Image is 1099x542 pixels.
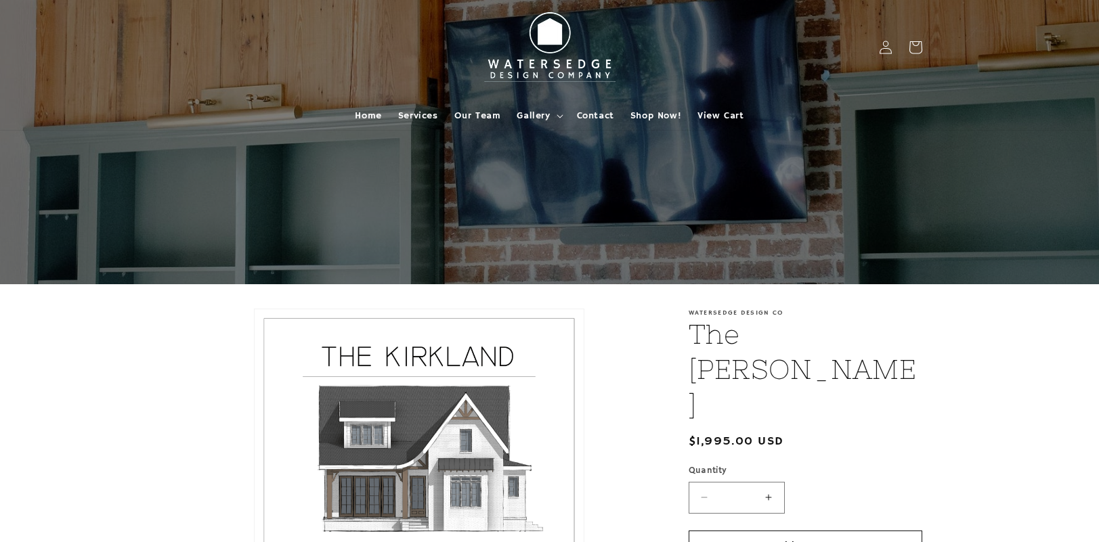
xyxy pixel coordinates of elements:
span: View Cart [697,110,744,122]
span: Home [355,110,381,122]
h1: The [PERSON_NAME] [689,317,922,422]
span: Services [398,110,438,122]
a: Home [347,101,389,130]
a: Shop Now! [622,101,689,130]
span: Gallery [517,110,550,122]
p: Watersedge Design Co [689,309,922,317]
img: Watersedge Design Co [475,5,624,89]
label: Quantity [689,464,922,478]
span: Shop Now! [630,110,681,122]
a: Our Team [446,101,509,130]
span: $1,995.00 USD [689,432,784,451]
span: Contact [577,110,614,122]
span: Our Team [454,110,501,122]
summary: Gallery [509,101,568,130]
a: View Cart [689,101,752,130]
a: Contact [569,101,622,130]
a: Services [390,101,446,130]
